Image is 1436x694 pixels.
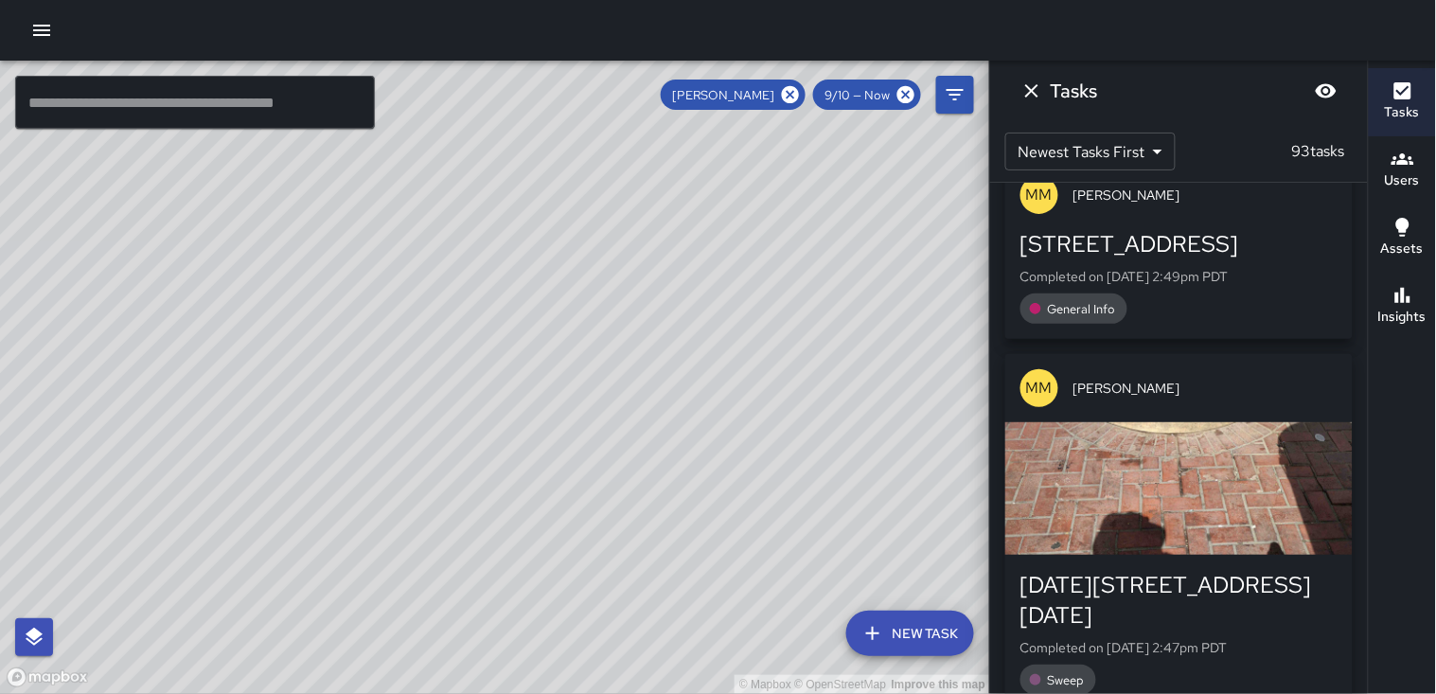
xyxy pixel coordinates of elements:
h6: Users [1385,170,1420,191]
span: [PERSON_NAME] [1073,379,1338,398]
span: [PERSON_NAME] [661,87,786,103]
button: Assets [1369,205,1436,273]
button: Tasks [1369,68,1436,136]
div: Newest Tasks First [1005,133,1176,170]
p: MM [1026,184,1053,206]
button: Insights [1369,273,1436,341]
span: 9/10 — Now [813,87,901,103]
div: 9/10 — Now [813,80,921,110]
button: New Task [846,611,974,656]
h6: Insights [1378,307,1427,328]
button: Dismiss [1013,72,1051,110]
div: [STREET_ADDRESS] [1020,229,1338,259]
p: MM [1026,377,1053,400]
h6: Tasks [1051,76,1098,106]
div: [DATE][STREET_ADDRESS][DATE] [1020,570,1338,631]
button: MM[PERSON_NAME][STREET_ADDRESS]Completed on [DATE] 2:49pm PDTGeneral Info [1005,161,1353,339]
button: Blur [1307,72,1345,110]
button: Users [1369,136,1436,205]
p: 93 tasks [1285,140,1353,163]
h6: Assets [1381,239,1424,259]
h6: Tasks [1385,102,1420,123]
span: Sweep [1037,672,1096,688]
span: General Info [1037,301,1127,317]
div: [PERSON_NAME] [661,80,806,110]
p: Completed on [DATE] 2:49pm PDT [1020,267,1338,286]
button: Filters [936,76,974,114]
p: Completed on [DATE] 2:47pm PDT [1020,638,1338,657]
span: [PERSON_NAME] [1073,186,1338,205]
